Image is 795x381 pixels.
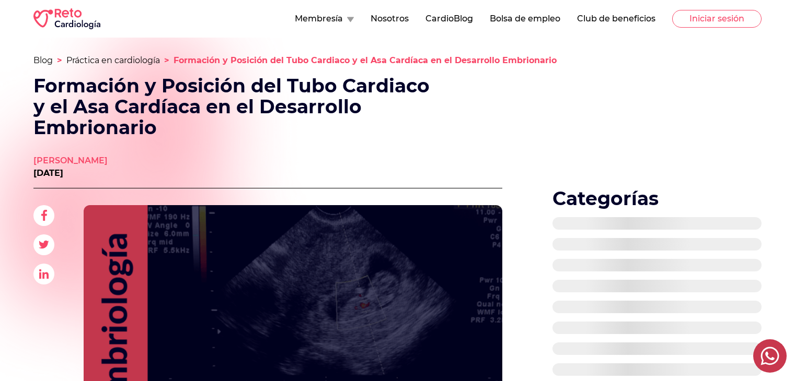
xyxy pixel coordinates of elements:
button: CardioBlog [425,13,473,25]
p: [DATE] [33,167,108,180]
h1: Formación y Posición del Tubo Cardiaco y el Asa Cardíaca en el Desarrollo Embrionario [33,75,435,138]
span: Formación y Posición del Tubo Cardiaco y el Asa Cardíaca en el Desarrollo Embrionario [174,55,557,65]
button: Membresía [295,13,354,25]
span: > [164,55,169,65]
button: Bolsa de empleo [490,13,560,25]
button: Club de beneficios [577,13,655,25]
a: Práctica en cardiología [66,55,160,65]
span: > [57,55,62,65]
a: Blog [33,55,53,65]
a: [PERSON_NAME] [33,154,108,167]
button: Iniciar sesión [672,10,762,28]
img: RETO Cardio Logo [33,8,100,29]
h2: Categorías [552,188,762,209]
button: Nosotros [371,13,409,25]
